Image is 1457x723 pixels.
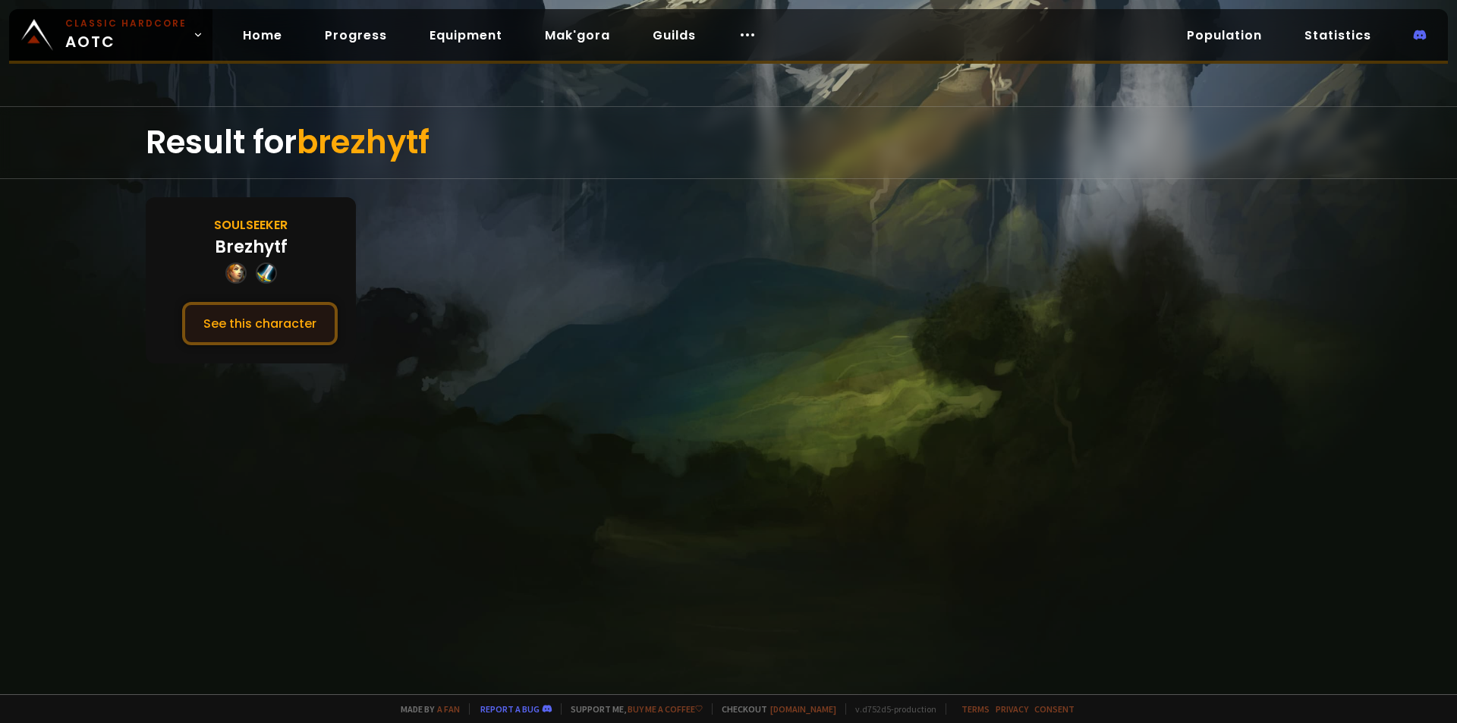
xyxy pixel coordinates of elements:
span: v. d752d5 - production [845,703,936,715]
small: Classic Hardcore [65,17,187,30]
a: Terms [961,703,990,715]
div: Brezhytf [215,234,288,259]
a: Privacy [996,703,1028,715]
div: Soulseeker [214,215,288,234]
a: Buy me a coffee [628,703,703,715]
a: Consent [1034,703,1075,715]
span: AOTC [65,17,187,53]
a: Population [1175,20,1274,51]
a: Report a bug [480,703,540,715]
button: See this character [182,302,338,345]
span: Checkout [712,703,836,715]
a: Guilds [640,20,708,51]
a: Mak'gora [533,20,622,51]
a: Home [231,20,294,51]
a: a fan [437,703,460,715]
div: Result for [146,107,1311,178]
span: brezhytf [297,120,430,165]
span: Support me, [561,703,703,715]
span: Made by [392,703,460,715]
a: Statistics [1292,20,1383,51]
a: Classic HardcoreAOTC [9,9,212,61]
a: Equipment [417,20,515,51]
a: [DOMAIN_NAME] [770,703,836,715]
a: Progress [313,20,399,51]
